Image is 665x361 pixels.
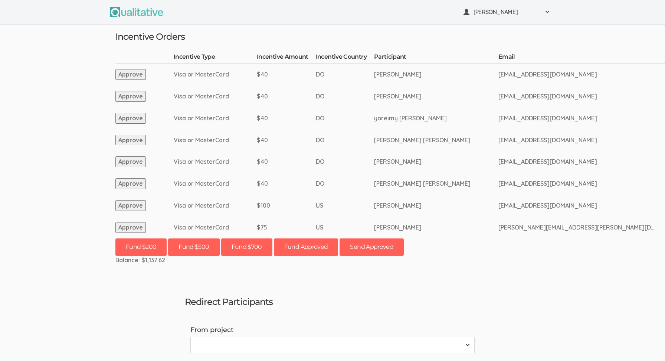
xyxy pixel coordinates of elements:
[115,222,146,233] button: Approve
[174,217,257,238] td: Visa or MasterCard
[257,64,316,85] td: $40
[174,129,257,151] td: Visa or MasterCard
[257,107,316,129] td: $40
[316,173,374,195] td: DO
[257,195,316,217] td: $100
[115,135,146,146] button: Approve
[257,53,316,63] th: Incentive Amount
[115,238,167,256] button: Fund $200
[115,200,146,211] button: Approve
[316,85,374,107] td: DO
[257,151,316,173] td: $40
[374,85,498,107] td: [PERSON_NAME]
[316,151,374,173] td: DO
[374,151,498,173] td: [PERSON_NAME]
[374,195,498,217] td: [PERSON_NAME]
[628,325,665,361] iframe: Chat Widget
[174,85,257,107] td: Visa or MasterCard
[174,151,257,173] td: Visa or MasterCard
[115,91,146,102] button: Approve
[374,53,498,63] th: Participant
[115,69,146,80] button: Approve
[316,195,374,217] td: US
[257,217,316,238] td: $75
[340,238,404,256] button: Send Approved
[115,256,550,264] div: Balance: $1,137.62
[168,238,219,256] button: Fund $500
[110,7,163,17] img: Qualitative
[221,238,272,256] button: Fund $700
[374,173,498,195] td: [PERSON_NAME] [PERSON_NAME]
[174,173,257,195] td: Visa or MasterCard
[115,156,146,167] button: Approve
[257,129,316,151] td: $40
[174,107,257,129] td: Visa or MasterCard
[374,129,498,151] td: [PERSON_NAME] [PERSON_NAME]
[316,53,374,63] th: Incentive Country
[257,173,316,195] td: $40
[190,325,475,335] label: From project
[316,129,374,151] td: DO
[316,107,374,129] td: DO
[185,297,480,307] h3: Redirect Participants
[374,107,498,129] td: yoreimy [PERSON_NAME]
[257,85,316,107] td: $40
[174,53,257,63] th: Incentive Type
[274,238,338,256] button: Fund Approved
[115,178,146,189] button: Approve
[474,8,540,16] span: [PERSON_NAME]
[459,4,555,20] button: [PERSON_NAME]
[174,64,257,85] td: Visa or MasterCard
[115,113,146,124] button: Approve
[374,64,498,85] td: [PERSON_NAME]
[174,195,257,217] td: Visa or MasterCard
[374,217,498,238] td: [PERSON_NAME]
[316,217,374,238] td: US
[316,64,374,85] td: DO
[115,32,550,42] h3: Incentive Orders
